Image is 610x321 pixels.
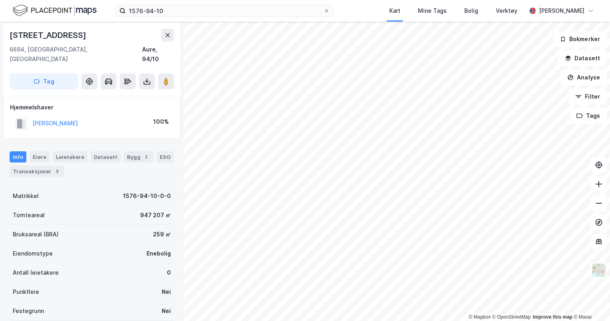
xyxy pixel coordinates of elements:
[553,31,607,47] button: Bokmerker
[153,230,171,239] div: 259 ㎡
[10,45,142,64] div: 6694, [GEOGRAPHIC_DATA], [GEOGRAPHIC_DATA]
[469,314,491,320] a: Mapbox
[30,151,50,162] div: Eiere
[568,89,607,105] button: Filter
[558,50,607,66] button: Datasett
[126,5,323,17] input: Søk på adresse, matrikkel, gårdeiere, leietakere eller personer
[10,29,88,42] div: [STREET_ADDRESS]
[13,268,59,277] div: Antall leietakere
[10,103,174,112] div: Hjemmelshaver
[10,73,78,89] button: Tag
[570,108,607,124] button: Tags
[140,210,171,220] div: 947 207 ㎡
[162,287,171,297] div: Nei
[13,4,97,18] img: logo.f888ab2527a4732fd821a326f86c7f29.svg
[124,151,153,162] div: Bygg
[539,6,584,16] div: [PERSON_NAME]
[570,283,610,321] iframe: Chat Widget
[13,287,39,297] div: Punktleie
[464,6,478,16] div: Bolig
[533,314,572,320] a: Improve this map
[53,167,61,175] div: 3
[53,151,87,162] div: Leietakere
[496,6,517,16] div: Verktøy
[13,191,39,201] div: Matrikkel
[13,230,59,239] div: Bruksareal (BRA)
[591,263,606,278] img: Z
[13,210,45,220] div: Tomteareal
[13,249,53,258] div: Eiendomstype
[10,166,64,177] div: Transaksjoner
[123,191,171,201] div: 1576-94-10-0-0
[156,151,174,162] div: ESG
[13,306,44,316] div: Festegrunn
[147,249,171,258] div: Enebolig
[162,306,171,316] div: Nei
[492,314,531,320] a: OpenStreetMap
[418,6,447,16] div: Mine Tags
[167,268,171,277] div: 0
[389,6,400,16] div: Kart
[142,45,174,64] div: Aure, 94/10
[142,153,150,161] div: 2
[153,117,169,127] div: 100%
[560,69,607,85] button: Analyse
[10,151,26,162] div: Info
[91,151,121,162] div: Datasett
